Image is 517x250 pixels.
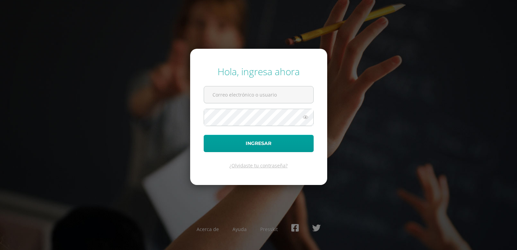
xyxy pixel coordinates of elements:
a: Ayuda [232,226,247,232]
a: ¿Olvidaste tu contraseña? [229,162,288,169]
input: Correo electrónico o usuario [204,86,313,103]
a: Presskit [260,226,278,232]
a: Acerca de [197,226,219,232]
button: Ingresar [204,135,314,152]
div: Hola, ingresa ahora [204,65,314,78]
